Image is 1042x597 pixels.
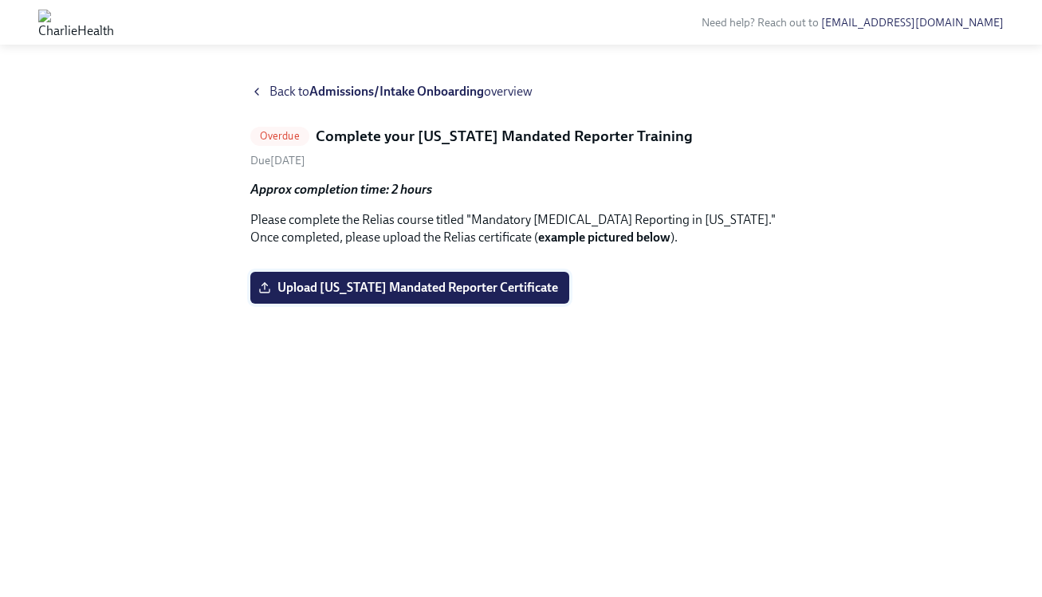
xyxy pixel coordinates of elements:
[269,83,533,100] span: Back to overview
[38,10,114,35] img: CharlieHealth
[250,272,569,304] label: Upload [US_STATE] Mandated Reporter Certificate
[309,84,484,99] strong: Admissions/Intake Onboarding
[538,230,670,245] strong: example pictured below
[261,280,558,296] span: Upload [US_STATE] Mandated Reporter Certificate
[250,130,309,142] span: Overdue
[702,16,1004,29] span: Need help? Reach out to
[821,16,1004,29] a: [EMAIL_ADDRESS][DOMAIN_NAME]
[250,182,432,197] strong: Approx completion time: 2 hours
[250,211,792,246] p: Please complete the Relias course titled "Mandatory [MEDICAL_DATA] Reporting in [US_STATE]." Once...
[250,154,305,167] span: Friday, August 8th 2025, 10:00 am
[316,126,693,147] h5: Complete your [US_STATE] Mandated Reporter Training
[250,83,792,100] a: Back toAdmissions/Intake Onboardingoverview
